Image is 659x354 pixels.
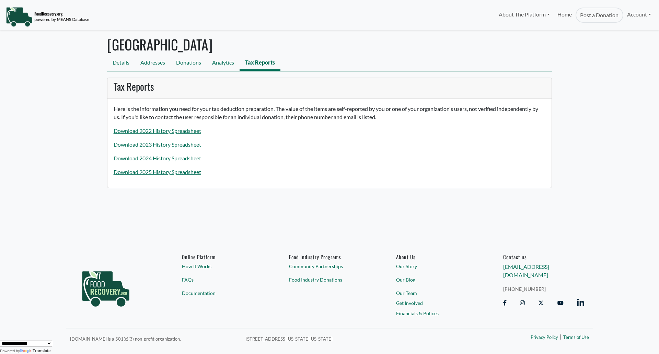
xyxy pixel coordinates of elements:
[495,8,553,21] a: About The Platform
[20,349,51,353] a: Translate
[396,300,477,307] a: Get Involved
[114,155,201,161] a: Download 2024 History Spreadsheet
[396,254,477,260] a: About Us
[246,334,457,343] p: [STREET_ADDRESS][US_STATE][US_STATE]
[554,8,576,23] a: Home
[182,276,263,283] a: FAQs
[182,263,263,270] a: How It Works
[289,263,370,270] a: Community Partnerships
[503,285,584,293] a: [PHONE_NUMBER]
[576,8,623,23] a: Post a Donation
[623,8,655,21] a: Account
[107,36,552,53] h1: [GEOGRAPHIC_DATA]
[503,254,584,260] h6: Contact us
[396,310,477,317] a: Financials & Polices
[75,254,137,319] img: food_recovery_green_logo-76242d7a27de7ed26b67be613a865d9c9037ba317089b267e0515145e5e51427.png
[6,7,89,27] img: NavigationLogo_FoodRecovery-91c16205cd0af1ed486a0f1a7774a6544ea792ac00100771e7dd3ec7c0e58e41.png
[182,289,263,297] a: Documentation
[135,56,171,71] a: Addresses
[531,334,558,341] a: Privacy Policy
[70,334,238,343] p: [DOMAIN_NAME] is a 501(c)(3) non-profit organization.
[289,276,370,283] a: Food Industry Donations
[114,169,201,175] a: Download 2025 History Spreadsheet
[560,333,562,341] span: |
[396,276,477,283] a: Our Blog
[107,56,135,71] a: Details
[171,56,207,71] a: Donations
[114,81,546,92] h3: Tax Reports
[114,141,201,148] a: Download 2023 History Spreadsheet
[114,127,201,134] a: Download 2022 History Spreadsheet
[396,263,477,270] a: Our Story
[182,254,263,260] h6: Online Platform
[240,56,280,71] a: Tax Reports
[20,349,33,354] img: Google Translate
[396,289,477,297] a: Our Team
[114,105,546,121] p: Here is the information you need for your tax deduction preparation. The value of the items are s...
[207,56,240,71] a: Analytics
[563,334,589,341] a: Terms of Use
[503,264,549,278] a: [EMAIL_ADDRESS][DOMAIN_NAME]
[289,254,370,260] h6: Food Industry Programs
